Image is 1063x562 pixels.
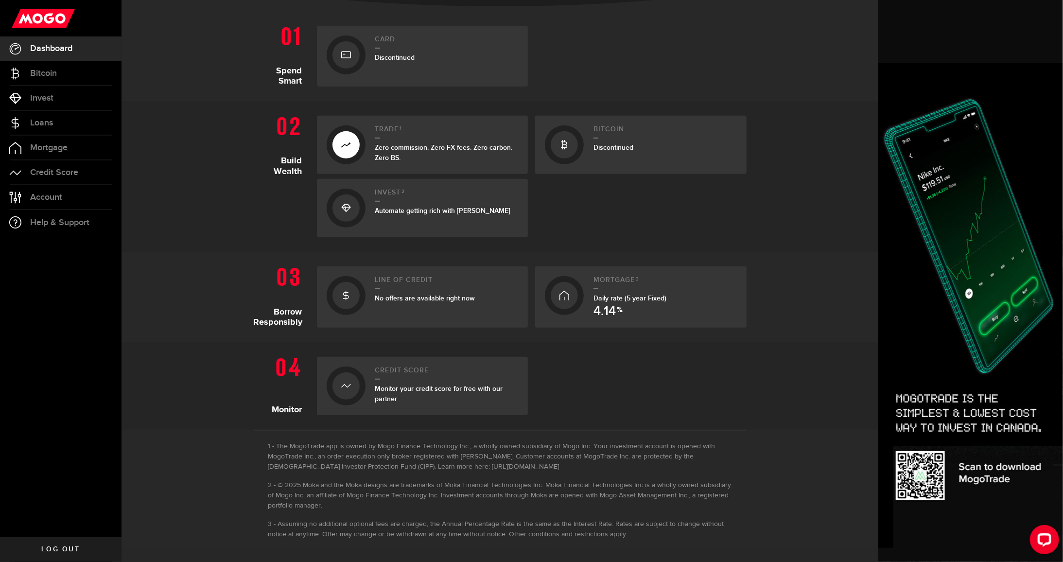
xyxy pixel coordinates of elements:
span: Dashboard [30,44,72,53]
h1: Build Wealth [254,111,310,237]
span: Bitcoin [30,69,57,78]
sup: 1 [400,125,402,131]
img: Side-banner-trade-up-1126-380x1026 [878,63,1063,562]
span: Mortgage [30,143,68,152]
a: BitcoinDiscontinued [535,116,747,174]
span: 4.14 [593,305,616,318]
span: Account [30,193,62,202]
span: Zero commission. Zero FX fees. Zero carbon. Zero BS. [375,143,513,162]
li: © 2025 Moka and the Moka designs are trademarks of Moka Financial Technologies Inc. Moka Financia... [268,480,732,511]
span: No offers are available right now [375,294,475,302]
a: Line of creditNo offers are available right now [317,266,528,328]
h1: Monitor [254,352,310,415]
h2: Credit Score [375,367,519,380]
iframe: LiveChat chat widget [1022,521,1063,562]
span: Discontinued [375,53,415,62]
span: Loans [30,119,53,127]
li: Assuming no additional optional fees are charged, the Annual Percentage Rate is the same as the I... [268,519,732,540]
h1: Borrow Responsibly [254,262,310,328]
a: Trade1Zero commission. Zero FX fees. Zero carbon. Zero BS. [317,116,528,174]
h2: Mortgage [593,276,737,289]
li: The MogoTrade app is owned by Mogo Finance Technology Inc., a wholly owned subsidiary of Mogo Inc... [268,441,732,472]
h1: Spend Smart [254,21,310,87]
span: Log out [41,546,80,553]
span: Invest [30,94,53,103]
span: Discontinued [593,143,633,152]
a: Mortgage3Daily rate (5 year Fixed) 4.14 % [535,266,747,328]
h2: Line of credit [375,276,519,289]
span: Daily rate (5 year Fixed) [593,294,666,302]
span: Help & Support [30,218,89,227]
a: Invest2Automate getting rich with [PERSON_NAME] [317,179,528,237]
h2: Bitcoin [593,125,737,139]
h2: Invest [375,189,519,202]
a: CardDiscontinued [317,26,528,87]
a: Credit ScoreMonitor your credit score for free with our partner [317,357,528,415]
h2: Trade [375,125,519,139]
sup: 2 [402,189,405,194]
span: Credit Score [30,168,78,177]
sup: 3 [636,276,639,282]
span: Monitor your credit score for free with our partner [375,385,503,403]
span: % [617,306,623,318]
span: Automate getting rich with [PERSON_NAME] [375,207,511,215]
h2: Card [375,35,519,49]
